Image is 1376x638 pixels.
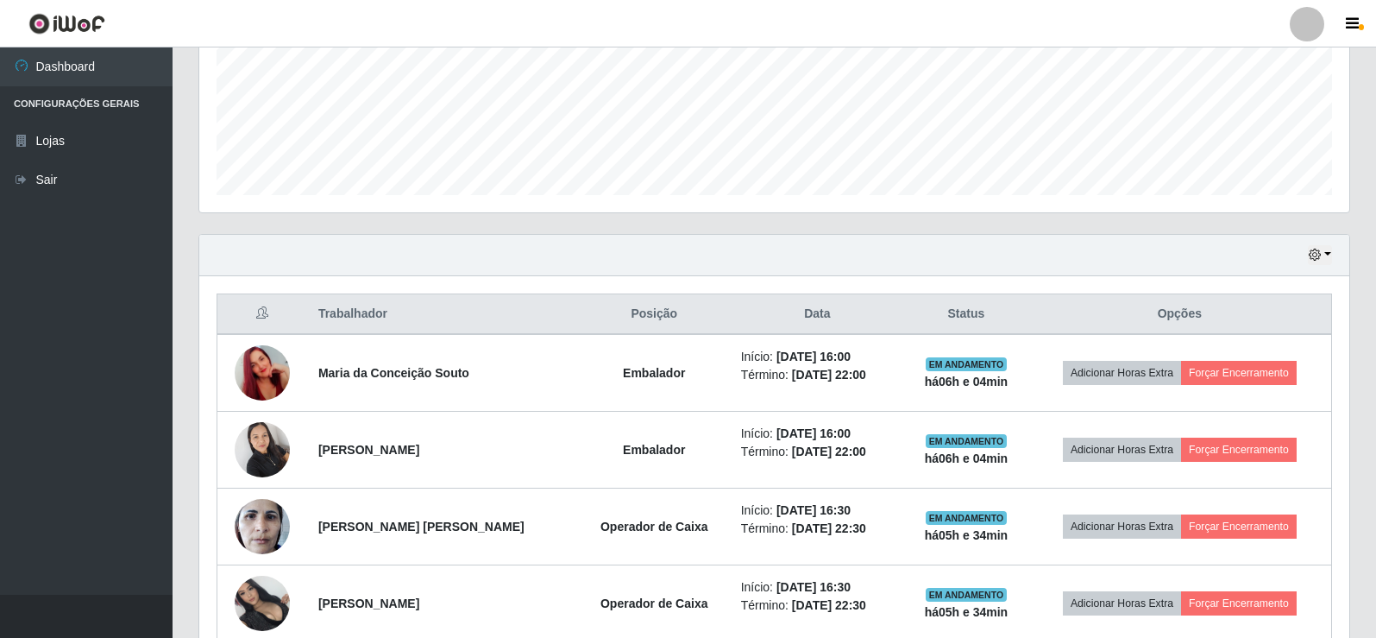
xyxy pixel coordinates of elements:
[741,425,895,443] li: Início:
[1181,591,1297,616] button: Forçar Encerramento
[600,520,708,534] strong: Operador de Caixa
[926,511,1008,525] span: EM ANDAMENTO
[1181,515,1297,539] button: Forçar Encerramento
[578,294,731,335] th: Posição
[600,597,708,610] strong: Operador de Caixa
[741,520,895,538] li: Término:
[776,350,851,363] time: [DATE] 16:00
[1063,591,1181,616] button: Adicionar Horas Extra
[792,368,866,382] time: [DATE] 22:00
[1063,438,1181,462] button: Adicionar Horas Extra
[926,357,1008,371] span: EM ANDAMENTO
[926,434,1008,448] span: EM ANDAMENTO
[623,366,685,380] strong: Embalador
[318,443,419,457] strong: [PERSON_NAME]
[925,605,1008,619] strong: há 05 h e 34 min
[318,366,469,380] strong: Maria da Conceição Souto
[235,490,290,563] img: 1694453886302.jpeg
[235,413,290,486] img: 1722007663957.jpeg
[741,502,895,520] li: Início:
[235,576,290,631] img: 1758288305350.jpeg
[318,597,419,610] strong: [PERSON_NAME]
[904,294,1028,335] th: Status
[235,324,290,422] img: 1746815738665.jpeg
[308,294,578,335] th: Trabalhador
[1063,361,1181,385] button: Adicionar Horas Extra
[741,348,895,366] li: Início:
[741,597,895,615] li: Término:
[925,452,1008,465] strong: há 06 h e 04 min
[1028,294,1332,335] th: Opções
[1181,361,1297,385] button: Forçar Encerramento
[1181,438,1297,462] button: Forçar Encerramento
[623,443,685,457] strong: Embalador
[925,528,1008,542] strong: há 05 h e 34 min
[792,445,866,458] time: [DATE] 22:00
[731,294,905,335] th: Data
[776,426,851,440] time: [DATE] 16:00
[741,578,895,597] li: Início:
[926,588,1008,602] span: EM ANDAMENTO
[792,598,866,612] time: [DATE] 22:30
[28,13,105,35] img: CoreUI Logo
[318,520,525,534] strong: [PERSON_NAME] [PERSON_NAME]
[792,521,866,535] time: [DATE] 22:30
[925,375,1008,388] strong: há 06 h e 04 min
[1063,515,1181,539] button: Adicionar Horas Extra
[776,580,851,594] time: [DATE] 16:30
[741,443,895,461] li: Término:
[741,366,895,384] li: Término:
[776,503,851,517] time: [DATE] 16:30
